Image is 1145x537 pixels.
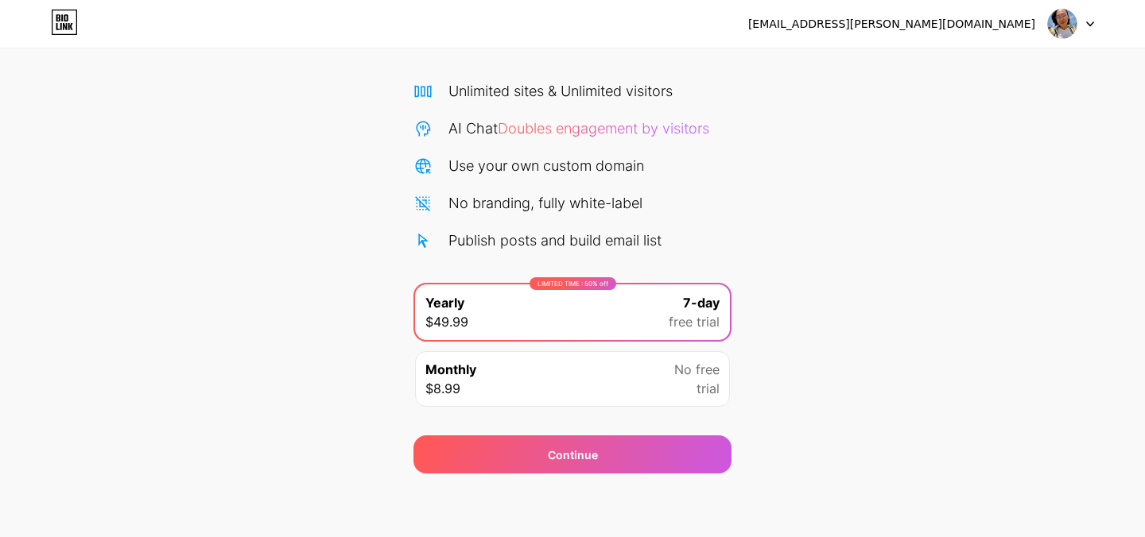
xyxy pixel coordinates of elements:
[674,360,720,379] span: No free
[498,120,709,137] span: Doubles engagement by visitors
[669,312,720,331] span: free trial
[448,118,709,139] div: AI Chat
[425,379,460,398] span: $8.99
[448,230,662,251] div: Publish posts and build email list
[530,277,616,290] div: LIMITED TIME : 50% off
[548,446,598,463] div: Continue
[683,293,720,312] span: 7-day
[425,360,476,379] span: Monthly
[425,293,464,312] span: Yearly
[1047,9,1077,39] img: Vasily Kirillin
[448,80,673,102] div: Unlimited sites & Unlimited visitors
[448,192,642,214] div: No branding, fully white-label
[448,155,644,176] div: Use your own custom domain
[748,16,1035,33] div: [EMAIL_ADDRESS][PERSON_NAME][DOMAIN_NAME]
[697,379,720,398] span: trial
[425,312,468,331] span: $49.99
